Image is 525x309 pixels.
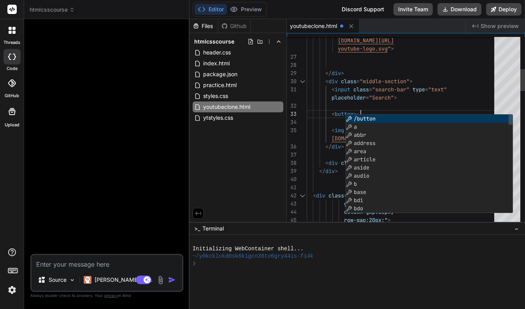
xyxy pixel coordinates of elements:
div: article [346,155,513,164]
span: class [341,159,356,166]
div: abbr [346,131,513,139]
div: 45 [287,216,297,224]
span: < [325,78,328,85]
span: > [391,45,394,52]
label: code [7,65,18,72]
span: > [341,70,344,77]
span: header.css [202,48,232,57]
img: icon [168,276,176,284]
div: /button [346,115,513,123]
div: bdo [346,204,513,213]
span: </ [319,168,325,175]
span: styles.css [202,91,229,101]
span: youtube-logo.svg [338,45,388,52]
div: 35 [287,126,297,134]
span: > [341,143,344,150]
div: 42 [287,192,297,200]
span: − [514,225,519,232]
span: img [335,127,344,134]
span: > [388,216,391,223]
button: Invite Team [393,3,433,16]
div: bdi [346,196,513,204]
span: index.html [202,59,230,68]
span: "Search" [369,94,394,101]
span: > [353,110,356,117]
p: Always double-check its answers. Your in Bind [30,292,183,299]
p: Source [49,276,67,284]
span: column-gap [344,208,375,215]
span: < [313,192,316,199]
span: [DOMAIN_NAME][URL] [332,135,388,142]
span: = [425,86,428,93]
span: < [356,110,360,117]
div: 31 [287,86,297,94]
span: "search-bar" [372,86,409,93]
span: Show preview [481,22,519,30]
span: htmlcsscourse [194,38,234,45]
div: address [346,139,513,147]
span: > [409,78,413,85]
div: 32 [287,102,297,110]
div: 37 [287,151,297,159]
span: "text" [428,86,447,93]
span: ytstyles.css [202,113,234,122]
label: Upload [5,122,19,128]
div: 39 [287,167,297,175]
span: class [328,192,344,199]
span: = [369,86,372,93]
span: practice.html [202,80,237,90]
span: </ [325,143,332,150]
img: attachment [156,276,165,285]
div: base [346,188,513,196]
div: 38 [287,159,297,167]
div: Click to collapse the range. [297,192,307,200]
span: row-gap [344,216,366,223]
span: button [335,110,353,117]
button: Download [437,3,481,16]
span: </ [325,70,332,77]
span: placeholder [332,94,366,101]
div: 40 [287,175,297,183]
div: 30 [287,77,297,86]
div: Github [218,22,250,30]
div: 28 [287,61,297,69]
div: Files [190,22,218,30]
span: "middle-section" [360,78,409,85]
span: = [366,94,369,101]
div: 44 [287,208,297,216]
label: GitHub [5,93,19,99]
span: package.json [202,70,238,79]
div: 27 [287,53,297,61]
span: = [356,78,360,85]
span: Terminal [202,225,224,232]
span: youtubeclone.html [290,22,337,30]
div: 29 [287,69,297,77]
span: type [413,86,425,93]
span: 20px [369,216,381,223]
div: 41 [287,183,297,192]
div: 33 [287,110,297,118]
button: Preview [227,4,265,15]
span: class [341,78,356,85]
span: ;" [381,216,388,223]
div: 36 [287,143,297,151]
span: htmlcsscourse [30,6,75,14]
div: b [346,180,513,188]
span: ❯ [193,260,196,267]
div: Suggest [346,115,513,213]
span: > [394,94,397,101]
div: a [346,123,513,131]
span: = [344,192,347,199]
label: threads [4,39,20,46]
span: >_ [194,225,200,232]
button: Deploy [486,3,521,16]
span: youtubeclone.html [202,102,251,112]
span: div [328,159,338,166]
span: div [328,78,338,85]
span: < [332,110,335,117]
span: [DOMAIN_NAME][URL] [338,37,394,44]
span: input [335,86,350,93]
div: 34 [287,118,297,126]
span: ~/y0kcklukd0sk6k1gcn36to6gry44is-fi4k [193,253,314,260]
span: < [332,127,335,134]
